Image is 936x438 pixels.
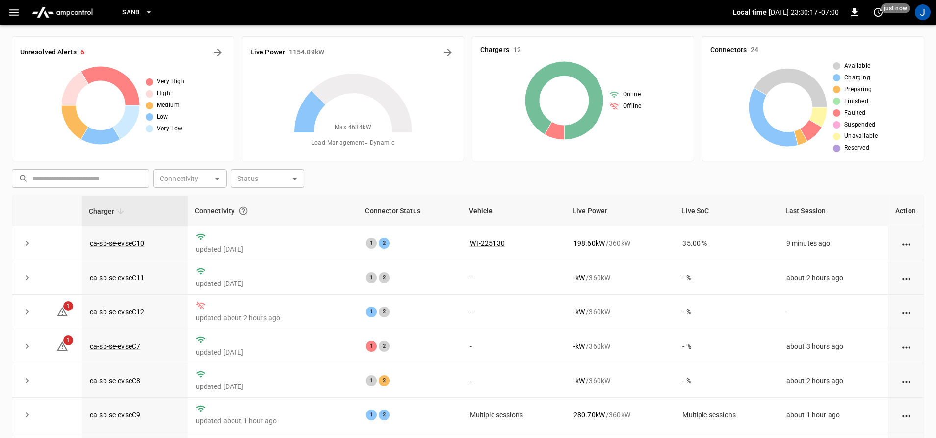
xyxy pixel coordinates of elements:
[779,196,888,226] th: Last Session
[881,3,910,13] span: just now
[20,373,35,388] button: expand row
[779,226,888,260] td: 9 minutes ago
[573,238,605,248] p: 198.60 kW
[366,410,377,420] div: 1
[675,329,778,363] td: - %
[769,7,839,17] p: [DATE] 23:30:17 -07:00
[733,7,767,17] p: Local time
[20,305,35,319] button: expand row
[573,410,605,420] p: 280.70 kW
[462,295,566,329] td: -
[900,307,912,317] div: action cell options
[623,90,641,100] span: Online
[358,196,462,226] th: Connector Status
[379,307,390,317] div: 2
[157,101,180,110] span: Medium
[900,410,912,420] div: action cell options
[462,363,566,398] td: -
[195,202,352,220] div: Connectivity
[462,398,566,432] td: Multiple sessions
[573,273,667,283] div: / 360 kW
[90,377,140,385] a: ca-sb-se-evseC8
[157,124,182,134] span: Very Low
[28,3,97,22] img: ampcontrol.io logo
[366,375,377,386] div: 1
[675,398,778,432] td: Multiple sessions
[844,61,871,71] span: Available
[440,45,456,60] button: Energy Overview
[196,244,351,254] p: updated [DATE]
[462,329,566,363] td: -
[462,260,566,295] td: -
[157,112,168,122] span: Low
[573,410,667,420] div: / 360 kW
[90,342,140,350] a: ca-sb-se-evseC7
[122,7,140,18] span: SanB
[379,341,390,352] div: 2
[462,196,566,226] th: Vehicle
[63,301,73,311] span: 1
[379,272,390,283] div: 2
[566,196,675,226] th: Live Power
[89,206,127,217] span: Charger
[844,131,878,141] span: Unavailable
[196,382,351,391] p: updated [DATE]
[573,273,585,283] p: - kW
[573,376,667,386] div: / 360 kW
[844,120,876,130] span: Suspended
[900,273,912,283] div: action cell options
[210,45,226,60] button: All Alerts
[312,138,395,148] span: Load Management = Dynamic
[844,73,870,83] span: Charging
[157,77,185,87] span: Very High
[20,270,35,285] button: expand row
[90,411,140,419] a: ca-sb-se-evseC9
[470,239,505,247] a: WT-225130
[20,339,35,354] button: expand row
[513,45,521,55] h6: 12
[80,47,84,58] h6: 6
[250,47,285,58] h6: Live Power
[335,123,371,132] span: Max. 4634 kW
[289,47,324,58] h6: 1154.89 kW
[888,196,924,226] th: Action
[710,45,747,55] h6: Connectors
[56,342,68,350] a: 1
[366,341,377,352] div: 1
[196,313,351,323] p: updated about 2 hours ago
[20,408,35,422] button: expand row
[675,363,778,398] td: - %
[675,226,778,260] td: 35.00 %
[900,238,912,248] div: action cell options
[573,341,585,351] p: - kW
[379,238,390,249] div: 2
[779,363,888,398] td: about 2 hours ago
[844,97,868,106] span: Finished
[573,376,585,386] p: - kW
[675,260,778,295] td: - %
[157,89,171,99] span: High
[379,375,390,386] div: 2
[675,196,778,226] th: Live SoC
[779,295,888,329] td: -
[844,143,869,153] span: Reserved
[573,307,585,317] p: - kW
[480,45,509,55] h6: Chargers
[915,4,931,20] div: profile-icon
[63,335,73,345] span: 1
[20,47,77,58] h6: Unresolved Alerts
[366,307,377,317] div: 1
[844,108,866,118] span: Faulted
[196,279,351,288] p: updated [DATE]
[751,45,758,55] h6: 24
[90,239,144,247] a: ca-sb-se-evseC10
[573,238,667,248] div: / 360 kW
[573,341,667,351] div: / 360 kW
[844,85,872,95] span: Preparing
[20,236,35,251] button: expand row
[779,260,888,295] td: about 2 hours ago
[779,398,888,432] td: about 1 hour ago
[675,295,778,329] td: - %
[870,4,886,20] button: set refresh interval
[779,329,888,363] td: about 3 hours ago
